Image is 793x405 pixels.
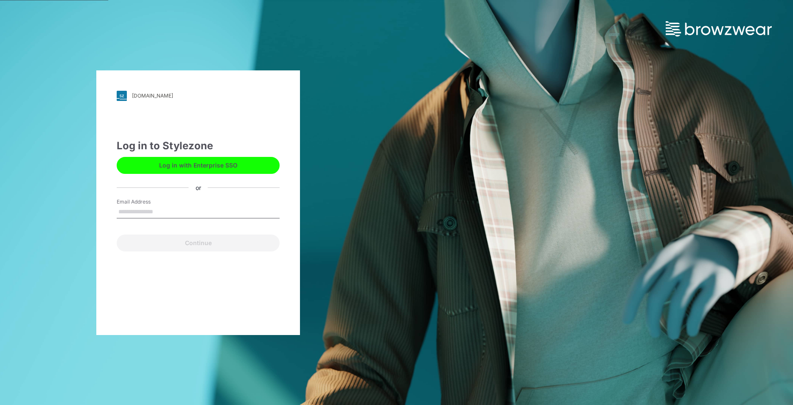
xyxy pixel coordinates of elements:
div: or [189,183,208,192]
label: Email Address [117,198,176,206]
button: Log in with Enterprise SSO [117,157,280,174]
a: [DOMAIN_NAME] [117,91,280,101]
img: browzwear-logo.73288ffb.svg [666,21,772,36]
div: Log in to Stylezone [117,138,280,154]
div: [DOMAIN_NAME] [132,92,173,99]
img: svg+xml;base64,PHN2ZyB3aWR0aD0iMjgiIGhlaWdodD0iMjgiIHZpZXdCb3g9IjAgMCAyOCAyOCIgZmlsbD0ibm9uZSIgeG... [117,91,127,101]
